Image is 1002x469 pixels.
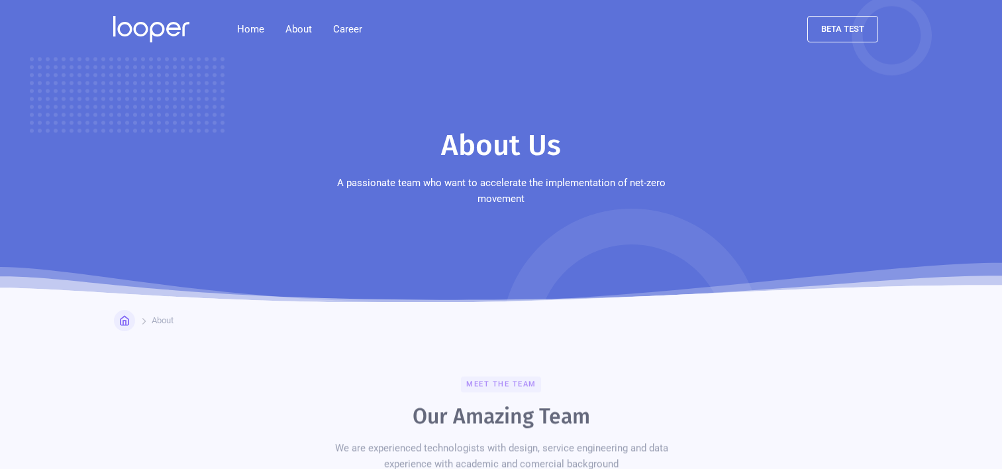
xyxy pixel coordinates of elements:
[461,376,541,392] div: Meet the team
[323,16,373,42] a: Career
[285,21,312,37] div: About
[134,315,157,326] div: Home
[413,403,590,429] h2: Our Amazing Team
[275,16,323,42] div: About
[441,127,561,164] h1: About Us
[807,16,878,42] a: beta test
[114,310,135,331] a: Home
[152,315,174,326] div: About
[226,16,275,42] a: Home
[313,175,690,207] p: A passionate team who want to accelerate the implementation of net-zero movement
